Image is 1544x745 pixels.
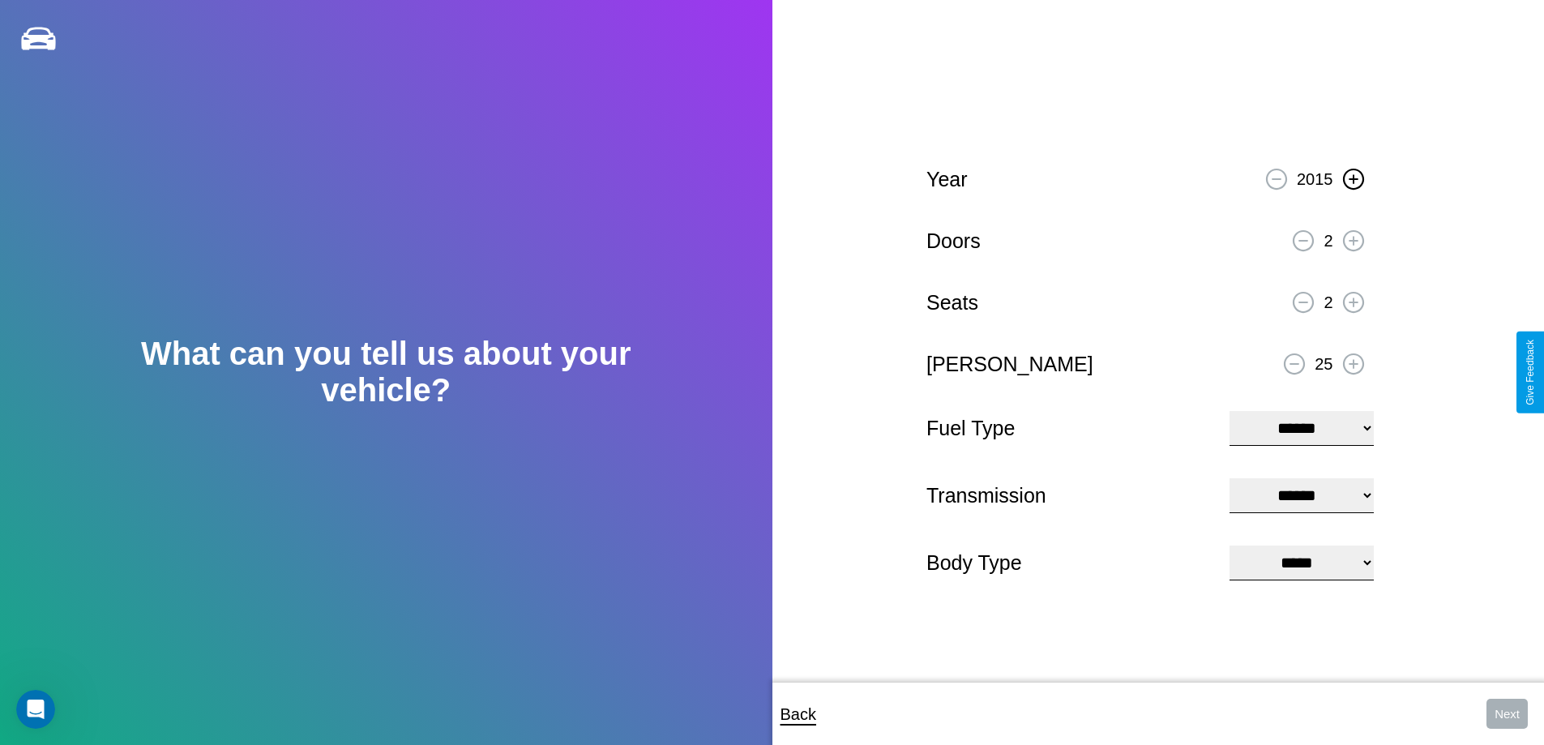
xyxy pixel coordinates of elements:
[926,477,1213,514] p: Transmission
[926,410,1213,447] p: Fuel Type
[926,285,978,321] p: Seats
[926,346,1093,383] p: [PERSON_NAME]
[1486,699,1528,729] button: Next
[781,700,816,729] p: Back
[1324,288,1332,317] p: 2
[1315,349,1332,379] p: 25
[926,161,968,198] p: Year
[16,690,55,729] iframe: Intercom live chat
[1525,340,1536,405] div: Give Feedback
[926,545,1213,581] p: Body Type
[1297,165,1333,194] p: 2015
[1324,226,1332,255] p: 2
[926,223,981,259] p: Doors
[77,336,695,409] h2: What can you tell us about your vehicle?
